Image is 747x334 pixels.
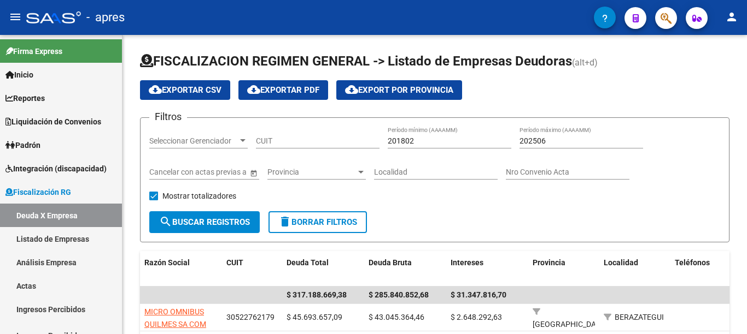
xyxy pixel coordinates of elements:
span: Integración (discapacidad) [5,163,107,175]
span: Razón Social [144,258,190,267]
span: Intereses [451,258,483,267]
datatable-header-cell: Localidad [599,251,670,287]
mat-icon: delete [278,215,291,228]
button: Exportar CSV [140,80,230,100]
mat-icon: person [725,10,738,23]
button: Exportar PDF [238,80,328,100]
span: $ 45.693.657,09 [287,313,342,321]
button: Open calendar [248,167,259,178]
span: Liquidación de Convenios [5,116,101,128]
datatable-header-cell: Deuda Total [282,251,364,287]
span: Fiscalización RG [5,186,71,198]
mat-icon: search [159,215,172,228]
span: Provincia [267,168,356,177]
mat-icon: menu [9,10,22,23]
span: Borrar Filtros [278,217,357,227]
span: $ 285.840.852,68 [369,290,429,299]
span: 30522762179 [226,313,275,321]
span: Firma Express [5,45,62,57]
span: Deuda Bruta [369,258,412,267]
button: Export por Provincia [336,80,462,100]
datatable-header-cell: Provincia [528,251,599,287]
datatable-header-cell: Razón Social [140,251,222,287]
span: Reportes [5,92,45,104]
span: Inicio [5,69,33,81]
span: BERAZATEGUI [615,313,664,321]
span: $ 31.347.816,70 [451,290,506,299]
span: Exportar PDF [247,85,319,95]
span: $ 43.045.364,46 [369,313,424,321]
span: Deuda Total [287,258,329,267]
span: [GEOGRAPHIC_DATA] [533,320,606,329]
span: Padrón [5,139,40,151]
button: Borrar Filtros [269,211,367,233]
mat-icon: cloud_download [247,83,260,96]
span: Seleccionar Gerenciador [149,136,238,146]
span: $ 317.188.669,38 [287,290,347,299]
datatable-header-cell: CUIT [222,251,282,287]
span: - apres [86,5,125,29]
span: Provincia [533,258,565,267]
span: CUIT [226,258,243,267]
datatable-header-cell: Deuda Bruta [364,251,446,287]
iframe: Intercom live chat [710,297,736,323]
h3: Filtros [149,109,187,124]
span: Buscar Registros [159,217,250,227]
span: (alt+d) [572,57,598,68]
button: Buscar Registros [149,211,260,233]
mat-icon: cloud_download [149,83,162,96]
datatable-header-cell: Intereses [446,251,528,287]
span: Teléfonos [675,258,710,267]
span: Export por Provincia [345,85,453,95]
span: Localidad [604,258,638,267]
span: $ 2.648.292,63 [451,313,502,321]
span: Mostrar totalizadores [162,189,236,202]
span: FISCALIZACION REGIMEN GENERAL -> Listado de Empresas Deudoras [140,53,572,69]
mat-icon: cloud_download [345,83,358,96]
span: Exportar CSV [149,85,221,95]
